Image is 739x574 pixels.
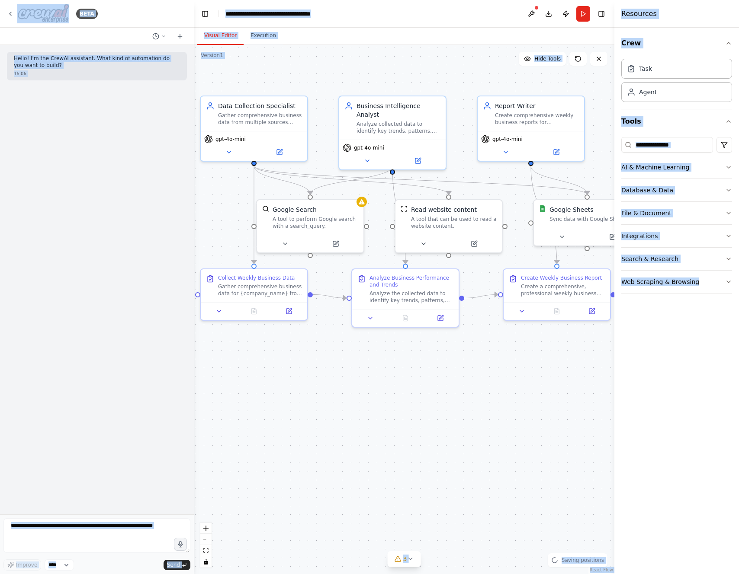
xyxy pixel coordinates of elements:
[539,205,546,212] img: Google Sheets
[621,55,732,109] div: Crew
[590,568,613,572] a: React Flow attribution
[250,166,453,195] g: Edge from 835a7cc1-1236-42e8-bf4f-839e5149ad8f to 0477d6c3-e674-4c8a-8b74-995c815e082a
[167,561,180,568] span: Send
[236,306,273,316] button: No output available
[621,179,732,201] button: Database & Data
[3,559,41,571] button: Improve
[250,166,591,195] g: Edge from 835a7cc1-1236-42e8-bf4f-839e5149ad8f to 58f399d9-911c-4276-9ea3-05e5e735f682
[218,112,302,126] div: Gather comprehensive business data from multiple sources including web research, internal documen...
[519,52,566,66] button: Hide Tools
[274,306,304,316] button: Open in side panel
[495,102,579,110] div: Report Writer
[387,313,424,323] button: No output available
[369,274,453,288] div: Analyze Business Performance and Trends
[621,31,732,55] button: Crew
[621,248,732,270] button: Search & Research
[595,8,607,20] button: Hide right sidebar
[621,156,732,179] button: AI & Machine Learning
[549,205,594,214] div: Google Sheets
[533,199,641,246] div: Google SheetsGoogle SheetsSync data with Google Sheets
[200,534,212,545] button: zoom out
[306,166,397,195] g: Edge from a2b125fc-350e-4470-b074-4f6ae72dca2b to fa57b749-ff5f-4b98-90bd-4b030529a9f8
[174,538,187,551] button: Click to speak your automation idea
[621,202,732,224] button: File & Document
[549,216,635,223] div: Sync data with Google Sheets
[149,31,170,41] button: Switch to previous chat
[76,9,98,19] div: BETA
[200,268,308,321] div: Collect Weekly Business DataGather comprehensive business data for {company_name} from multiple s...
[621,109,732,134] button: Tools
[225,10,323,18] nav: breadcrumb
[357,121,440,134] div: Analyze collected data to identify key trends, patterns, and insights for {company_name}, creatin...
[527,166,591,195] g: Edge from e6c625ed-7c08-4bbe-a206-6177ef335929 to 58f399d9-911c-4276-9ea3-05e5e735f682
[273,205,317,214] div: Google Search
[495,112,579,126] div: Create comprehensive weekly business reports for {company_name} that clearly communicate insights...
[173,31,187,41] button: Start a new chat
[197,27,244,45] button: Visual Editor
[354,144,384,151] span: gpt-4o-mini
[200,96,308,162] div: Data Collection SpecialistGather comprehensive business data from multiple sources including web ...
[200,556,212,568] button: toggle interactivity
[411,205,477,214] div: Read website content
[539,306,575,316] button: No output available
[521,283,605,297] div: Create a comprehensive, professional weekly business report for {company_name} that includes: - E...
[218,102,302,110] div: Data Collection Specialist
[273,216,358,230] div: A tool to perform Google search with a search_query.
[577,306,607,316] button: Open in side panel
[201,52,223,59] div: Version 1
[621,9,657,19] h4: Resources
[527,166,561,264] g: Edge from e6c625ed-7c08-4bbe-a206-6177ef335929 to 4519cc64-5666-4a1b-a08a-fa7863f77822
[250,166,258,264] g: Edge from 835a7cc1-1236-42e8-bf4f-839e5149ad8f to fd826040-5c70-483d-a35d-1797aaea56bc
[200,545,212,556] button: fit view
[401,205,408,212] img: ScrapeWebsiteTool
[16,561,37,568] span: Improve
[369,290,453,304] div: Analyze the collected data to identify key trends, patterns, and insights for {company_name}: - C...
[450,239,498,249] button: Open in side panel
[351,268,459,328] div: Analyze Business Performance and TrendsAnalyze the collected data to identify key trends, pattern...
[393,156,442,166] button: Open in side panel
[199,8,211,20] button: Hide left sidebar
[464,290,498,303] g: Edge from 893dbddb-7f9b-4801-bee9-8611633a4cb5 to 4519cc64-5666-4a1b-a08a-fa7863f77822
[492,136,523,143] span: gpt-4o-mini
[218,274,295,281] div: Collect Weekly Business Data
[256,199,364,253] div: SerplyWebSearchToolGoogle SearchA tool to perform Google search with a search_query.
[639,88,657,96] div: Agent
[621,225,732,247] button: Integrations
[244,27,283,45] button: Execution
[621,134,732,300] div: Tools
[532,147,581,157] button: Open in side panel
[311,239,360,249] button: Open in side panel
[388,166,410,264] g: Edge from a2b125fc-350e-4470-b074-4f6ae72dca2b to 893dbddb-7f9b-4801-bee9-8611633a4cb5
[411,216,497,230] div: A tool that can be used to read a website content.
[200,523,212,568] div: React Flow controls
[313,290,347,303] g: Edge from fd826040-5c70-483d-a35d-1797aaea56bc to 893dbddb-7f9b-4801-bee9-8611633a4cb5
[477,96,585,162] div: Report WriterCreate comprehensive weekly business reports for {company_name} that clearly communi...
[521,274,602,281] div: Create Weekly Business Report
[395,199,503,253] div: ScrapeWebsiteToolRead website contentA tool that can be used to read a website content.
[503,268,611,321] div: Create Weekly Business ReportCreate a comprehensive, professional weekly business report for {com...
[17,4,69,23] img: Logo
[562,557,604,564] span: Saving positions
[200,523,212,534] button: zoom in
[250,166,315,195] g: Edge from 835a7cc1-1236-42e8-bf4f-839e5149ad8f to fa57b749-ff5f-4b98-90bd-4b030529a9f8
[338,96,447,170] div: Business Intelligence AnalystAnalyze collected data to identify key trends, patterns, and insight...
[262,205,269,212] img: SerplyWebSearchTool
[215,136,246,143] span: gpt-4o-mini
[588,232,637,242] button: Open in side panel
[639,64,652,73] div: Task
[255,147,304,157] button: Open in side panel
[164,560,190,570] button: Send
[425,313,455,323] button: Open in side panel
[534,55,561,62] span: Hide Tools
[14,70,180,77] div: 16:06
[388,551,421,567] button: 3
[218,283,302,297] div: Gather comprehensive business data for {company_name} from multiple sources including: - Web rese...
[403,555,407,563] span: 3
[621,271,732,293] button: Web Scraping & Browsing
[14,55,180,69] p: Hello! I'm the CrewAI assistant. What kind of automation do you want to build?
[357,102,440,119] div: Business Intelligence Analyst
